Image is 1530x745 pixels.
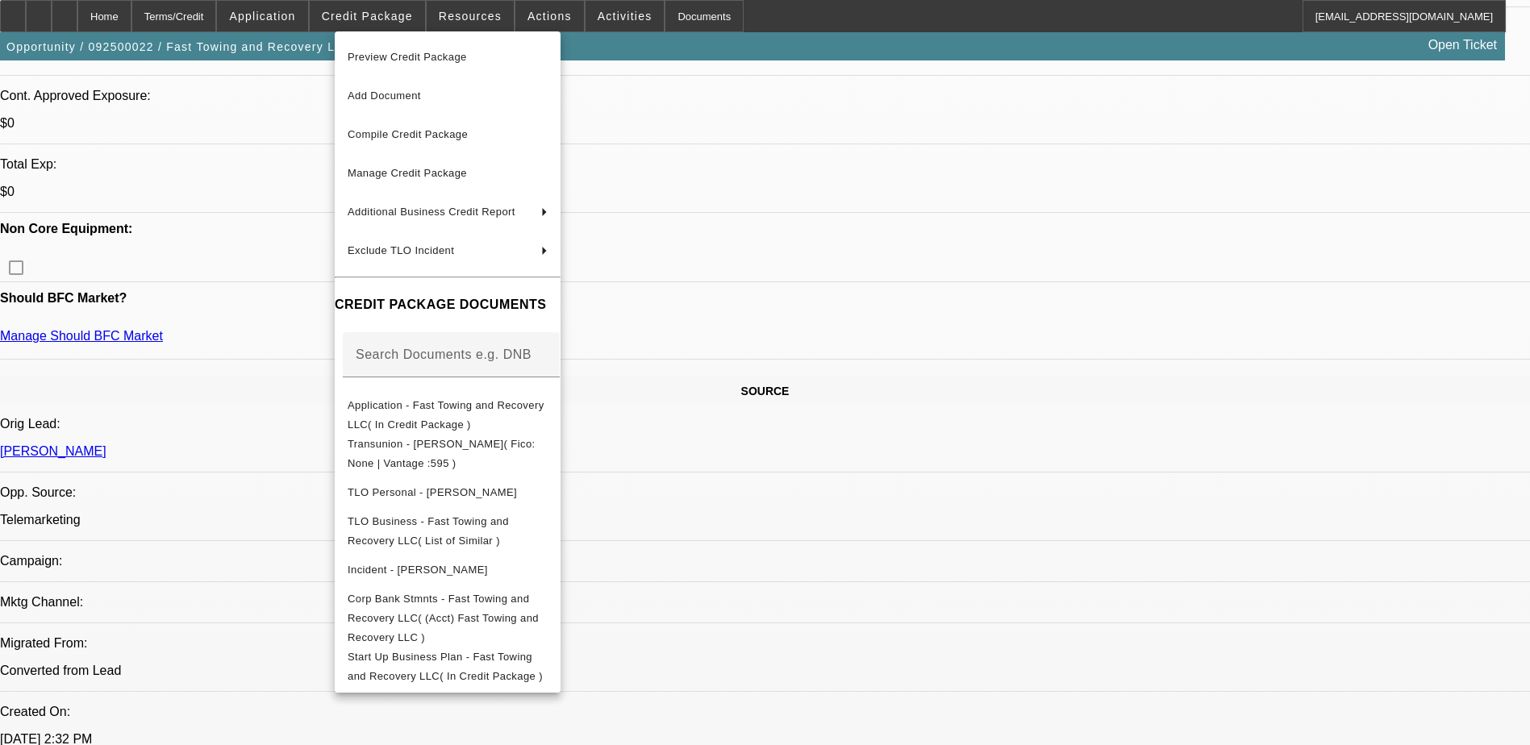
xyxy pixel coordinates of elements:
[348,206,515,218] span: Additional Business Credit Report
[348,515,509,547] span: TLO Business - Fast Towing and Recovery LLC( List of Similar )
[348,399,544,431] span: Application - Fast Towing and Recovery LLC( In Credit Package )
[335,589,561,647] button: Corp Bank Stmnts - Fast Towing and Recovery LLC( (Acct) Fast Towing and Recovery LLC )
[348,564,488,576] span: Incident - [PERSON_NAME]
[335,396,561,435] button: Application - Fast Towing and Recovery LLC( In Credit Package )
[335,512,561,551] button: TLO Business - Fast Towing and Recovery LLC( List of Similar )
[348,89,421,102] span: Add Document
[348,486,517,498] span: TLO Personal - [PERSON_NAME]
[335,647,561,686] button: Start Up Business Plan - Fast Towing and Recovery LLC( In Credit Package )
[348,651,543,682] span: Start Up Business Plan - Fast Towing and Recovery LLC( In Credit Package )
[335,435,561,473] button: Transunion - Khan, Waqas( Fico: None | Vantage :595 )
[348,167,467,179] span: Manage Credit Package
[335,295,561,314] h4: CREDIT PACKAGE DOCUMENTS
[348,51,467,63] span: Preview Credit Package
[335,551,561,589] button: Incident - Khan, Waqas
[348,128,468,140] span: Compile Credit Package
[348,593,539,643] span: Corp Bank Stmnts - Fast Towing and Recovery LLC( (Acct) Fast Towing and Recovery LLC )
[348,438,536,469] span: Transunion - [PERSON_NAME]( Fico: None | Vantage :595 )
[356,348,532,361] mat-label: Search Documents e.g. DNB
[348,244,454,256] span: Exclude TLO Incident
[335,473,561,512] button: TLO Personal - Khan, Waqas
